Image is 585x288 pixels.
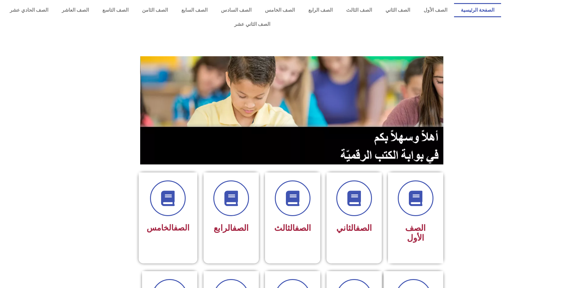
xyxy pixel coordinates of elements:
[336,223,372,233] span: الثاني
[174,223,189,232] a: الصف
[356,223,372,233] a: الصف
[147,223,189,232] span: الخامس
[295,223,311,233] a: الصف
[454,3,501,17] a: الصفحة الرئيسية
[405,223,426,243] span: الصف الأول
[274,223,311,233] span: الثالث
[214,3,258,17] a: الصف السادس
[175,3,214,17] a: الصف السابع
[55,3,96,17] a: الصف العاشر
[214,223,249,233] span: الرابع
[3,17,501,31] a: الصف الثاني عشر
[302,3,339,17] a: الصف الرابع
[3,3,55,17] a: الصف الحادي عشر
[135,3,175,17] a: الصف الثامن
[258,3,302,17] a: الصف الخامس
[417,3,454,17] a: الصف الأول
[96,3,135,17] a: الصف التاسع
[232,223,249,233] a: الصف
[379,3,417,17] a: الصف الثاني
[339,3,379,17] a: الصف الثالث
